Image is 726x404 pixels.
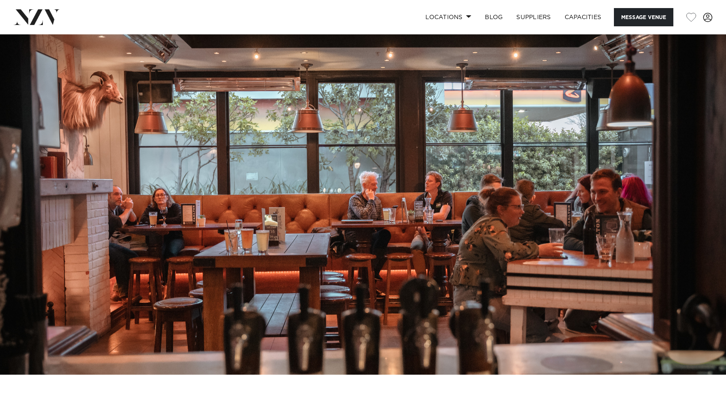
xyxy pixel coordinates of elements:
img: nzv-logo.png [14,9,60,25]
a: BLOG [478,8,509,26]
a: Locations [419,8,478,26]
button: Message Venue [614,8,673,26]
a: Capacities [558,8,608,26]
a: SUPPLIERS [509,8,557,26]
